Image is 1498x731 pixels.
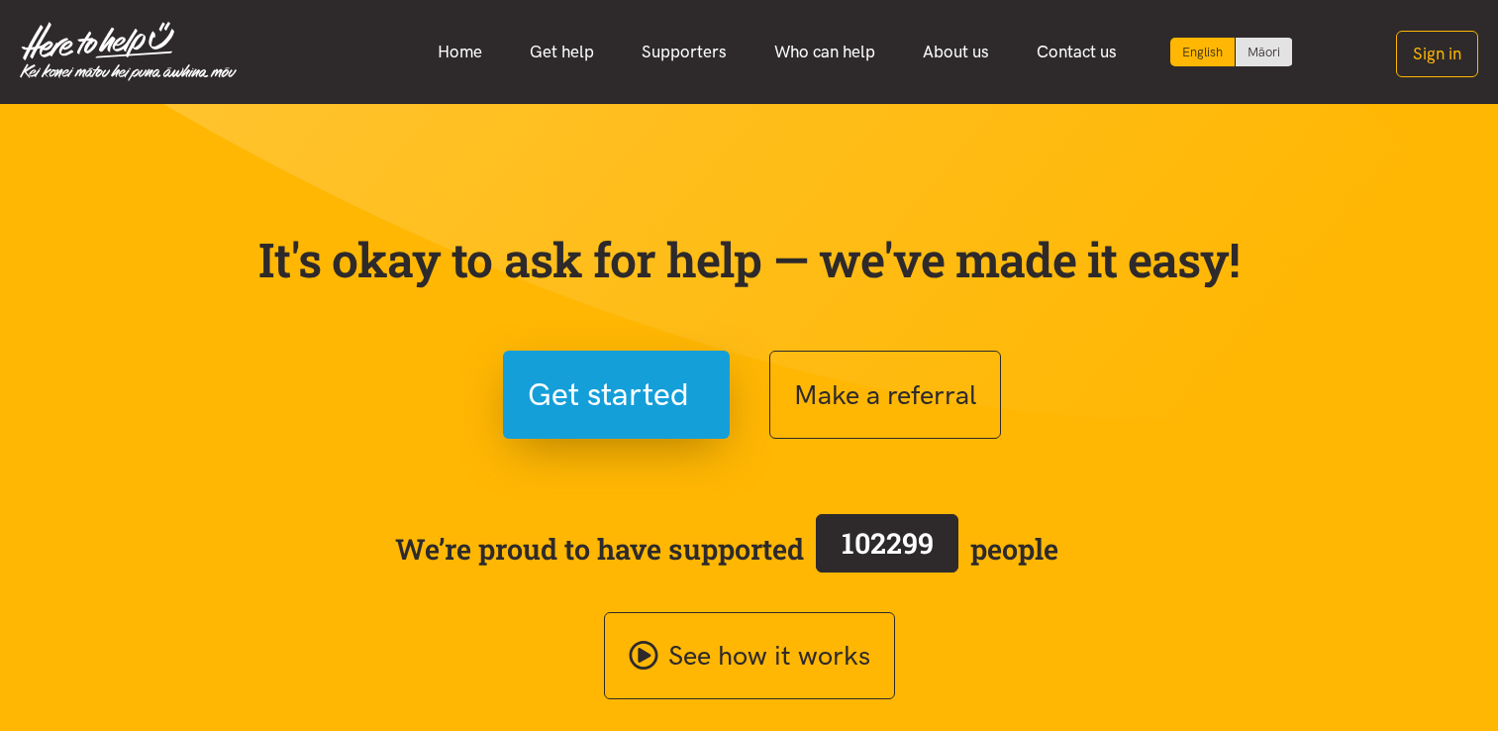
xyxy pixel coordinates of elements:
[842,524,934,562] span: 102299
[1170,38,1236,66] div: Current language
[503,351,730,439] button: Get started
[750,31,899,73] a: Who can help
[1236,38,1292,66] a: Switch to Te Reo Māori
[528,369,689,420] span: Get started
[506,31,618,73] a: Get help
[604,612,895,700] a: See how it works
[395,510,1058,587] span: We’re proud to have supported people
[899,31,1013,73] a: About us
[769,351,1001,439] button: Make a referral
[618,31,750,73] a: Supporters
[1170,38,1293,66] div: Language toggle
[804,510,970,587] a: 102299
[1396,31,1478,77] button: Sign in
[254,231,1245,288] p: It's okay to ask for help — we've made it easy!
[1013,31,1141,73] a: Contact us
[414,31,506,73] a: Home
[20,22,237,81] img: Home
